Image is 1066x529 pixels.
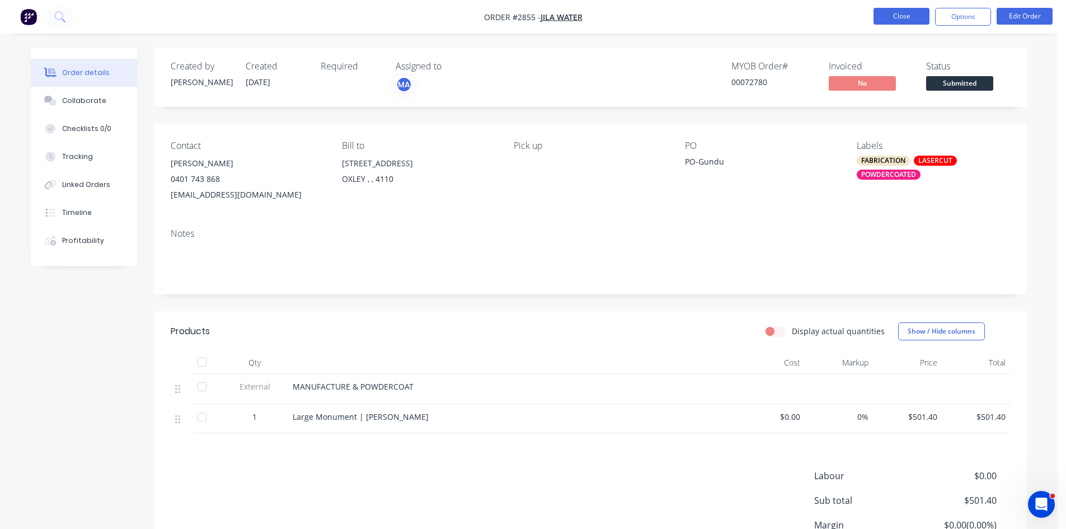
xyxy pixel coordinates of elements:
[1028,491,1055,518] iframe: Intercom live chat
[857,156,910,166] div: FABRICATION
[62,208,92,218] div: Timeline
[814,494,914,507] span: Sub total
[226,381,284,392] span: External
[252,411,257,423] span: 1
[171,156,324,203] div: [PERSON_NAME]0401 743 868[EMAIL_ADDRESS][DOMAIN_NAME]
[731,61,815,72] div: MYOB Order #
[736,352,805,374] div: Cost
[484,12,541,22] span: Order #2855 -
[31,115,137,143] button: Checklists 0/0
[31,59,137,87] button: Order details
[20,8,37,25] img: Factory
[62,124,111,134] div: Checklists 0/0
[293,411,429,422] span: Large Monument | [PERSON_NAME]
[396,61,508,72] div: Assigned to
[62,236,104,246] div: Profitability
[31,171,137,199] button: Linked Orders
[926,61,1010,72] div: Status
[935,8,991,26] button: Options
[31,199,137,227] button: Timeline
[62,152,93,162] div: Tracking
[342,156,495,171] div: [STREET_ADDRESS]
[857,141,1010,151] div: Labels
[31,227,137,255] button: Profitability
[685,156,825,171] div: PO-Gundu
[874,8,929,25] button: Close
[171,228,1010,239] div: Notes
[342,171,495,187] div: OXLEY , , 4110
[171,61,232,72] div: Created by
[740,411,800,423] span: $0.00
[342,141,495,151] div: Bill to
[829,76,896,90] span: No
[685,141,838,151] div: PO
[805,352,874,374] div: Markup
[829,61,913,72] div: Invoiced
[171,325,210,338] div: Products
[171,141,324,151] div: Contact
[171,187,324,203] div: [EMAIL_ADDRESS][DOMAIN_NAME]
[62,180,110,190] div: Linked Orders
[926,76,993,90] span: Submitted
[898,322,985,340] button: Show / Hide columns
[926,76,993,93] button: Submitted
[246,77,270,87] span: [DATE]
[997,8,1053,25] button: Edit Order
[914,494,997,507] span: $501.40
[62,96,106,106] div: Collaborate
[171,171,324,187] div: 0401 743 868
[873,352,942,374] div: Price
[946,411,1006,423] span: $501.40
[809,411,869,423] span: 0%
[514,141,667,151] div: Pick up
[914,156,957,166] div: LASERCUT
[541,12,583,22] a: Jila Water
[31,87,137,115] button: Collaborate
[857,170,921,180] div: POWDERCOATED
[221,352,288,374] div: Qty
[246,61,307,72] div: Created
[31,143,137,171] button: Tracking
[171,156,324,171] div: [PERSON_NAME]
[293,381,414,392] span: MANUFACTURE & POWDERCOAT
[342,156,495,191] div: [STREET_ADDRESS]OXLEY , , 4110
[814,469,914,483] span: Labour
[321,61,382,72] div: Required
[877,411,937,423] span: $501.40
[62,68,110,78] div: Order details
[171,76,232,88] div: [PERSON_NAME]
[731,76,815,88] div: 00072780
[396,76,412,93] button: MA
[942,352,1011,374] div: Total
[914,469,997,483] span: $0.00
[792,325,885,337] label: Display actual quantities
